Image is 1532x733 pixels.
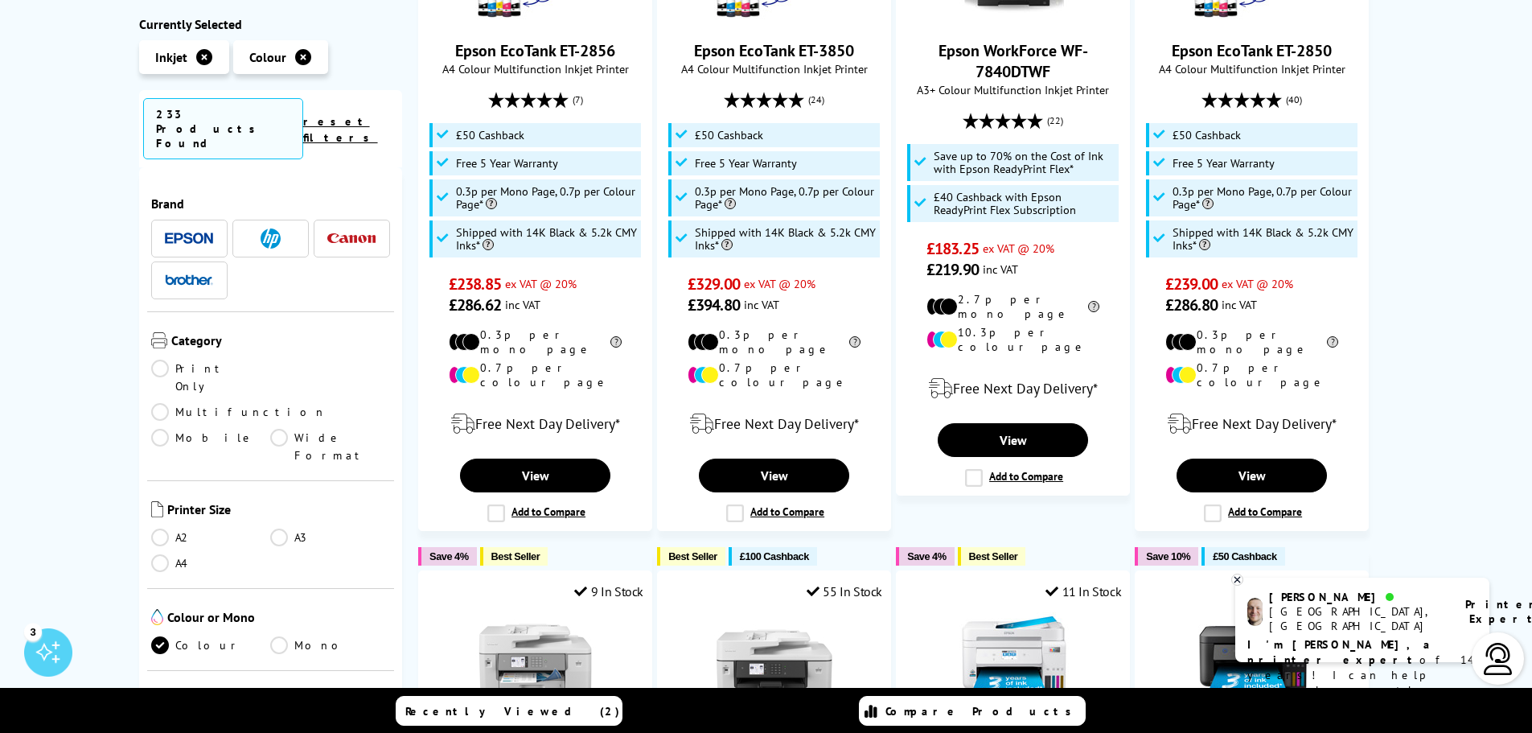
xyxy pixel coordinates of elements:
[744,297,779,312] span: inc VAT
[480,547,548,566] button: Best Seller
[714,612,835,732] img: Brother MFC-J6940DW
[1165,294,1218,315] span: £286.80
[449,360,622,389] li: 0.7p per colour page
[1165,360,1338,389] li: 0.7p per colour page
[456,129,524,142] span: £50 Cashback
[1172,40,1332,61] a: Epson EcoTank ET-2850
[151,403,327,421] a: Multifunction
[1177,459,1326,492] a: View
[926,325,1099,354] li: 10.3p per colour page
[270,636,390,654] a: Mono
[694,40,854,61] a: Epson EcoTank ET-3850
[449,294,501,315] span: £286.62
[1047,105,1063,136] span: (22)
[327,229,376,249] a: Canon
[1482,643,1514,675] img: user-headset-light.svg
[969,550,1018,562] span: Best Seller
[456,226,638,252] span: Shipped with 14K Black & 5.2k CMY Inks*
[1269,604,1445,633] div: [GEOGRAPHIC_DATA], [GEOGRAPHIC_DATA]
[965,469,1063,487] label: Add to Compare
[475,11,596,27] a: Epson EcoTank ET-2856
[303,114,378,145] a: reset filters
[1165,274,1218,294] span: £239.00
[1173,185,1354,211] span: 0.3p per Mono Page, 0.7p per Colour Page*
[896,547,954,566] button: Save 4%
[953,612,1074,732] img: Epson EcoTank ET-4856
[151,196,391,212] span: Brand
[983,241,1054,256] span: ex VAT @ 20%
[151,501,163,517] img: Printer Size
[270,529,390,546] a: A3
[808,84,824,115] span: (24)
[449,274,501,294] span: £238.85
[165,274,213,286] img: Brother
[905,82,1121,97] span: A3+ Colour Multifunction Inkjet Printer
[151,529,271,546] a: A2
[155,49,187,65] span: Inkjet
[1222,276,1293,291] span: ex VAT @ 20%
[657,547,725,566] button: Best Seller
[151,429,271,464] a: Mobile
[143,98,303,159] span: 233 Products Found
[151,360,271,395] a: Print Only
[427,402,643,447] div: modal_delivery
[1192,11,1312,27] a: Epson EcoTank ET-2850
[695,226,877,252] span: Shipped with 14K Black & 5.2k CMY Inks*
[934,191,1115,216] span: £40 Cashback with Epson ReadyPrint Flex Subscription
[167,609,391,628] span: Colour or Mono
[1201,547,1284,566] button: £50 Cashback
[905,366,1121,411] div: modal_delivery
[487,504,585,522] label: Add to Compare
[1144,402,1360,447] div: modal_delivery
[726,504,824,522] label: Add to Compare
[1173,226,1354,252] span: Shipped with 14K Black & 5.2k CMY Inks*
[729,547,817,566] button: £100 Cashback
[885,704,1080,719] span: Compare Products
[859,696,1086,726] a: Compare Products
[907,550,946,562] span: Save 4%
[151,609,163,625] img: Colour or Mono
[1173,129,1241,142] span: £50 Cashback
[1247,598,1263,626] img: ashley-livechat.png
[1146,550,1190,562] span: Save 10%
[688,360,860,389] li: 0.7p per colour page
[475,612,596,732] img: Brother MFC-J6957DW
[456,157,558,170] span: Free 5 Year Warranty
[668,550,717,562] span: Best Seller
[1204,504,1302,522] label: Add to Compare
[1045,583,1121,599] div: 11 In Stock
[1247,637,1477,714] p: of 14 years! I can help you choose the right product
[246,229,294,249] a: HP
[418,547,476,566] button: Save 4%
[261,229,281,249] img: HP
[1192,612,1312,732] img: Epson EcoTank ET-2851
[666,61,882,76] span: A4 Colour Multifunction Inkjet Printer
[460,459,610,492] a: View
[958,547,1026,566] button: Best Seller
[1247,637,1435,667] b: I'm [PERSON_NAME], a printer expert
[427,61,643,76] span: A4 Colour Multifunction Inkjet Printer
[740,550,809,562] span: £100 Cashback
[1222,297,1257,312] span: inc VAT
[151,332,167,348] img: Category
[165,270,213,290] a: Brother
[714,11,835,27] a: Epson EcoTank ET-3850
[807,583,882,599] div: 55 In Stock
[934,150,1115,175] span: Save up to 70% on the Cost of Ink with Epson ReadyPrint Flex*
[688,274,740,294] span: £329.00
[405,704,620,719] span: Recently Viewed (2)
[1213,550,1276,562] span: £50 Cashback
[695,129,763,142] span: £50 Cashback
[688,294,740,315] span: £394.80
[1165,327,1338,356] li: 0.3p per mono page
[695,185,877,211] span: 0.3p per Mono Page, 0.7p per Colour Page*
[505,276,577,291] span: ex VAT @ 20%
[455,40,615,61] a: Epson EcoTank ET-2856
[396,696,622,726] a: Recently Viewed (2)
[1144,61,1360,76] span: A4 Colour Multifunction Inkjet Printer
[666,402,882,447] div: modal_delivery
[983,261,1018,277] span: inc VAT
[270,429,390,464] a: Wide Format
[926,292,1099,321] li: 2.7p per mono page
[1135,547,1198,566] button: Save 10%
